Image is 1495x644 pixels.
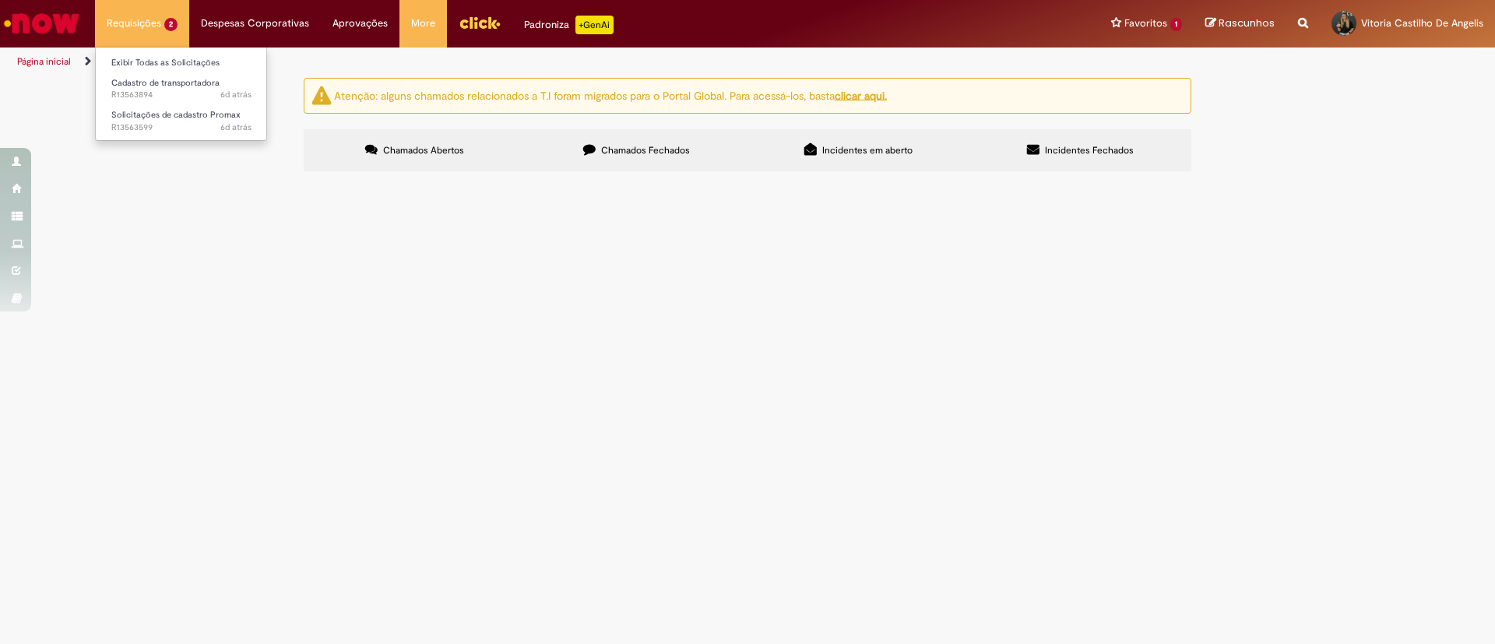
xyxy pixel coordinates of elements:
span: More [411,16,435,31]
span: 1 [1170,18,1182,31]
a: Exibir Todas as Solicitações [96,55,267,72]
span: Incidentes Fechados [1045,144,1134,157]
a: Aberto R13563599 : Solicitações de cadastro Promax [96,107,267,135]
span: 6d atrás [220,121,252,133]
span: Rascunhos [1219,16,1275,30]
a: Página inicial [17,55,71,68]
p: +GenAi [575,16,614,34]
ng-bind-html: Atenção: alguns chamados relacionados a T.I foram migrados para o Portal Global. Para acessá-los,... [334,88,887,102]
span: Cadastro de transportadora [111,77,220,89]
span: Solicitações de cadastro Promax [111,109,241,121]
a: clicar aqui. [835,88,887,102]
span: Aprovações [332,16,388,31]
span: R13563894 [111,89,252,101]
img: click_logo_yellow_360x200.png [459,11,501,34]
span: Despesas Corporativas [201,16,309,31]
span: Favoritos [1124,16,1167,31]
span: R13563599 [111,121,252,134]
span: Vitoria Castilho De Angelis [1361,16,1483,30]
div: Padroniza [524,16,614,34]
span: 2 [164,18,178,31]
span: 6d atrás [220,89,252,100]
span: Chamados Abertos [383,144,464,157]
img: ServiceNow [2,8,82,39]
span: Requisições [107,16,161,31]
span: Incidentes em aberto [822,144,913,157]
a: Rascunhos [1205,16,1275,31]
a: Aberto R13563894 : Cadastro de transportadora [96,75,267,104]
ul: Requisições [95,47,267,141]
time: 24/09/2025 16:09:21 [220,89,252,100]
ul: Trilhas de página [12,48,985,76]
span: Chamados Fechados [601,144,690,157]
time: 24/09/2025 15:19:57 [220,121,252,133]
